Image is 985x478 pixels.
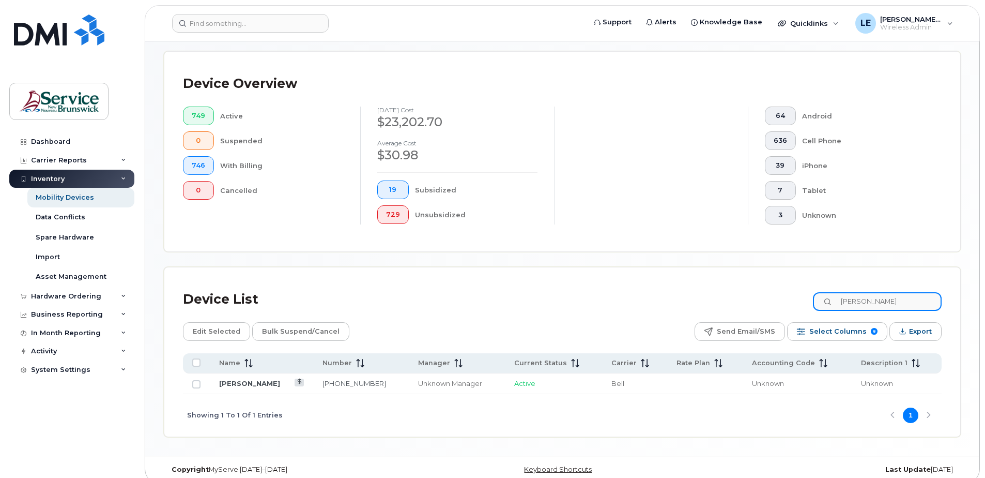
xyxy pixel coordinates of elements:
strong: Last Update [885,466,931,473]
div: Android [802,107,926,125]
button: 749 [183,107,214,125]
span: Showing 1 To 1 Of 1 Entries [187,408,283,423]
button: Export [889,322,942,341]
div: Subsidized [415,181,538,199]
span: 746 [192,161,205,170]
span: 3 [774,211,787,219]
div: Lofstrom, Erin (SD/DS) [848,13,960,34]
button: Send Email/SMS [695,322,785,341]
span: 0 [192,137,205,145]
span: Carrier [611,358,637,368]
span: Unknown [861,379,893,387]
span: Edit Selected [193,324,240,339]
div: iPhone [802,156,926,175]
a: [PHONE_NUMBER] [322,379,386,387]
a: [PERSON_NAME] [219,379,280,387]
button: Edit Selected [183,322,250,341]
button: Select Columns 8 [787,322,887,341]
strong: Copyright [172,466,209,473]
div: Cell Phone [802,131,926,150]
span: Select Columns [809,324,867,339]
div: [DATE] [695,466,961,474]
div: $23,202.70 [377,113,537,131]
span: Name [219,358,240,368]
span: Knowledge Base [700,17,762,27]
a: View Last Bill [295,379,304,386]
span: 749 [192,112,205,120]
a: Support [587,12,639,33]
div: Tablet [802,181,926,200]
span: Export [909,324,932,339]
span: Wireless Admin [880,23,942,32]
span: LE [860,17,871,29]
span: 729 [386,211,400,219]
span: Number [322,358,352,368]
input: Search Device List ... [813,292,942,311]
span: 0 [192,186,205,195]
span: 39 [774,161,787,170]
span: [PERSON_NAME] (SD/DS) [880,15,942,23]
button: Bulk Suspend/Cancel [252,322,349,341]
div: With Billing [220,156,344,175]
a: Alerts [639,12,684,33]
div: Suspended [220,131,344,150]
div: Quicklinks [771,13,846,34]
div: Unsubsidized [415,205,538,224]
div: Active [220,107,344,125]
span: Support [603,17,632,27]
div: Device Overview [183,70,297,97]
span: 64 [774,112,787,120]
button: Page 1 [903,408,918,423]
span: Bell [611,379,624,387]
div: Unknown Manager [418,379,496,389]
button: 0 [183,181,214,200]
span: Manager [418,358,450,368]
span: Active [514,379,535,387]
a: Keyboard Shortcuts [524,466,592,473]
h4: [DATE] cost [377,107,537,113]
span: Alerts [655,17,676,27]
span: Rate Plan [676,358,710,368]
span: Accounting Code [752,358,815,368]
button: 3 [765,206,796,225]
button: 0 [183,131,214,150]
button: 64 [765,107,796,125]
span: Bulk Suspend/Cancel [262,324,340,339]
span: 19 [386,186,400,194]
div: $30.98 [377,146,537,164]
span: Current Status [514,358,567,368]
button: 746 [183,156,214,175]
span: 7 [774,186,787,195]
div: Unknown [802,206,926,225]
span: 8 [871,328,878,335]
div: MyServe [DATE]–[DATE] [164,466,429,474]
button: 39 [765,156,796,175]
button: 19 [377,181,409,199]
input: Find something... [172,14,329,33]
div: Device List [183,286,258,313]
span: Description 1 [861,358,907,368]
span: Send Email/SMS [717,324,775,339]
button: 7 [765,181,796,200]
span: Unknown [752,379,784,387]
span: Quicklinks [790,19,828,27]
h4: Average cost [377,140,537,146]
button: 636 [765,131,796,150]
div: Cancelled [220,181,344,200]
span: 636 [774,137,787,145]
button: 729 [377,205,409,224]
a: Knowledge Base [684,12,769,33]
